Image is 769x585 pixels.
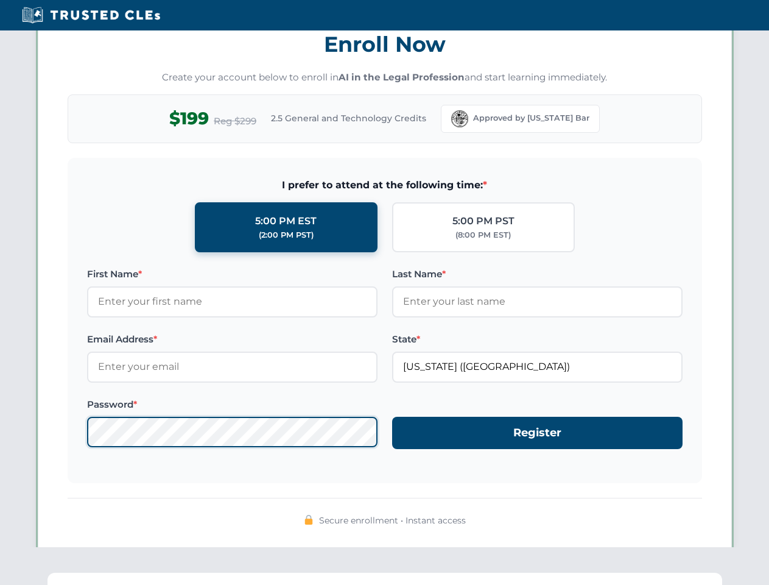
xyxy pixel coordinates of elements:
[214,114,256,129] span: Reg $299
[68,25,702,63] h3: Enroll Now
[392,417,683,449] button: Register
[392,352,683,382] input: Florida (FL)
[473,112,589,124] span: Approved by [US_STATE] Bar
[255,213,317,229] div: 5:00 PM EST
[392,267,683,282] label: Last Name
[392,286,683,317] input: Enter your last name
[87,352,377,382] input: Enter your email
[259,229,314,241] div: (2:00 PM PST)
[304,515,314,525] img: 🔒
[392,332,683,347] label: State
[452,213,514,229] div: 5:00 PM PST
[169,105,209,132] span: $199
[87,177,683,193] span: I prefer to attend at the following time:
[271,112,426,125] span: 2.5 General and Technology Credits
[68,71,702,85] p: Create your account below to enroll in and start learning immediately.
[87,332,377,347] label: Email Address
[451,110,468,127] img: Florida Bar
[455,229,511,241] div: (8:00 PM EST)
[339,71,465,83] strong: AI in the Legal Profession
[87,267,377,282] label: First Name
[87,397,377,412] label: Password
[87,286,377,317] input: Enter your first name
[18,6,164,24] img: Trusted CLEs
[319,514,466,527] span: Secure enrollment • Instant access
